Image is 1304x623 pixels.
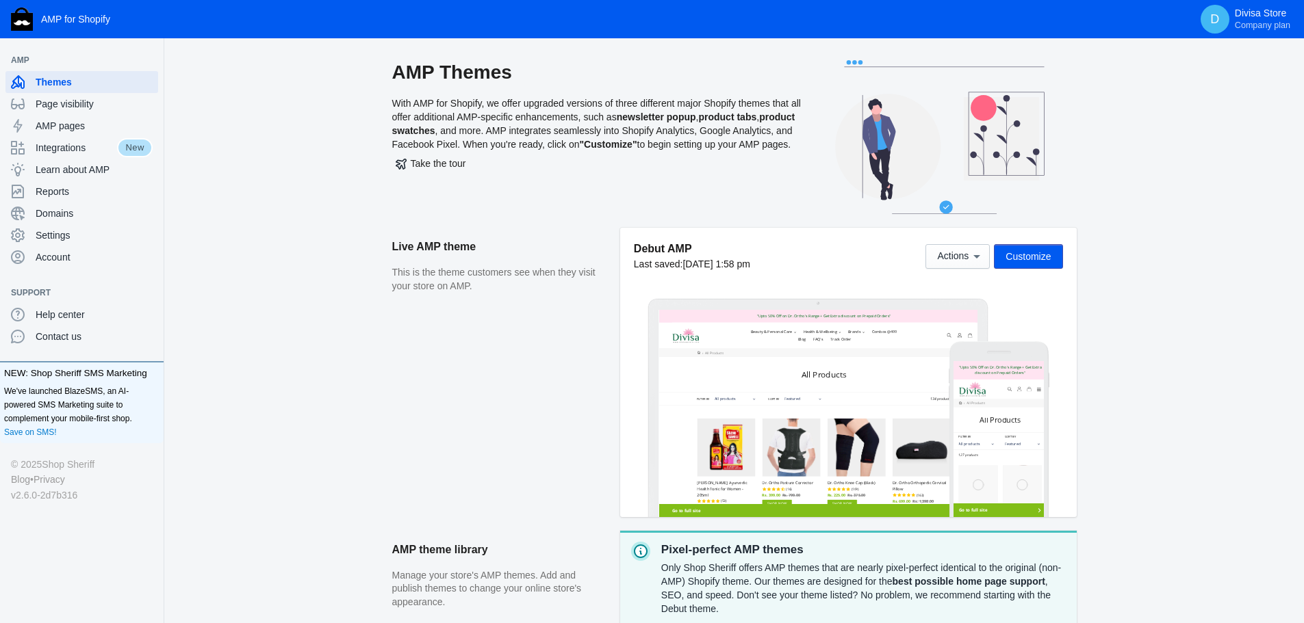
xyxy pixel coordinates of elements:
[392,151,470,176] button: Take the tour
[117,138,153,157] span: New
[15,271,72,284] span: 127 products
[549,57,611,77] button: Brands
[41,14,110,25] span: AMP for Shopify
[36,330,153,343] span: Contact us
[392,266,606,293] p: This is the theme customers see when they visit your store on AMP.
[556,59,593,75] span: Brands
[418,57,541,77] button: Health & Wellbeing
[39,118,94,133] span: All Products
[5,224,158,246] a: Settings
[634,241,750,256] h5: Debut AMP
[36,75,153,89] span: Themes
[1235,8,1290,31] p: Divisa Store
[31,118,34,133] span: ›
[263,57,409,77] button: Beauty & Personal Care
[321,259,354,271] label: Sort by
[77,160,198,189] span: All Products
[392,569,606,609] p: Manage your store's AMP themes. Add and publish themes to change your online store's appearance.
[5,137,158,159] a: IntegrationsNew
[11,457,153,472] div: © 2025
[619,57,706,77] a: Combos @499
[34,472,65,487] a: Privacy
[698,111,756,122] b: product tabs
[11,8,33,31] img: Shop Sheriff Logo
[5,115,158,137] a: AMP pages
[5,202,158,224] a: Domains
[36,163,153,176] span: Learn about AMP
[112,259,149,271] label: Filter by
[5,71,158,93] a: Themes
[648,298,989,517] img: Laptop frame
[925,244,990,269] button: Actions
[504,80,565,96] span: Track Order
[135,121,190,135] span: All Products
[15,431,242,449] span: Go to full site
[36,119,153,133] span: AMP pages
[453,80,482,96] span: FAQ's
[11,472,30,487] a: Blog
[1235,20,1290,31] span: Company plan
[1006,251,1051,262] span: Customize
[237,70,266,98] button: Menu
[634,257,750,271] div: Last saved:
[396,158,466,169] span: Take the tour
[418,176,550,209] span: All Products
[1208,12,1222,26] span: D
[11,488,153,503] div: v2.6.0-2d7b316
[36,228,153,242] span: Settings
[409,80,431,96] span: Blog
[402,77,438,98] a: Blog
[139,290,161,295] button: Add a sales channel
[5,181,158,202] a: Reports
[5,93,158,115] a: Page visibility
[113,124,122,133] a: Home
[4,425,57,439] a: Save on SMS!
[36,250,153,264] span: Account
[446,77,489,98] a: FAQ's
[5,159,158,181] a: Learn about AMP
[949,341,1049,517] img: Mobile frame
[661,542,1066,558] p: Pixel-perfect AMP themes
[36,141,117,155] span: Integrations
[151,218,260,230] label: Sort by
[579,139,637,150] b: "Customize"
[15,60,95,108] img: image
[42,457,94,472] a: Shop Sheriff
[16,121,25,130] a: Home
[893,576,1045,587] strong: best possible home page support
[392,60,803,85] h2: AMP Themes
[392,228,606,266] h2: Live AMP theme
[937,251,969,262] span: Actions
[994,244,1062,269] button: Customize
[36,207,153,220] span: Domains
[15,218,124,230] label: Filter by
[626,59,700,75] span: Combos @499
[38,584,913,602] span: Go to full site
[392,531,606,569] h2: AMP theme library
[11,472,153,487] div: •
[424,59,523,75] span: Health & Wellbeing
[11,53,139,67] span: AMP
[5,246,158,268] a: Account
[392,60,803,228] div: With AMP for Shopify, we offer upgraded versions of three different major Shopify themes that all...
[11,286,139,300] span: Support
[36,97,153,111] span: Page visibility
[127,121,129,135] span: ›
[139,57,161,63] button: Add a sales channel
[682,259,750,269] span: [DATE] 1:58 pm
[36,185,153,198] span: Reports
[5,326,158,347] a: Contact us
[497,77,572,98] a: Track Order
[38,53,118,101] img: image
[617,111,696,122] b: newsletter popup
[661,558,1066,618] div: Only Shop Sheriff offers AMP themes that are nearly pixel-perfect identical to the original (non-...
[36,308,153,321] span: Help center
[270,59,392,75] span: Beauty & Personal Care
[798,257,858,271] span: 134 products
